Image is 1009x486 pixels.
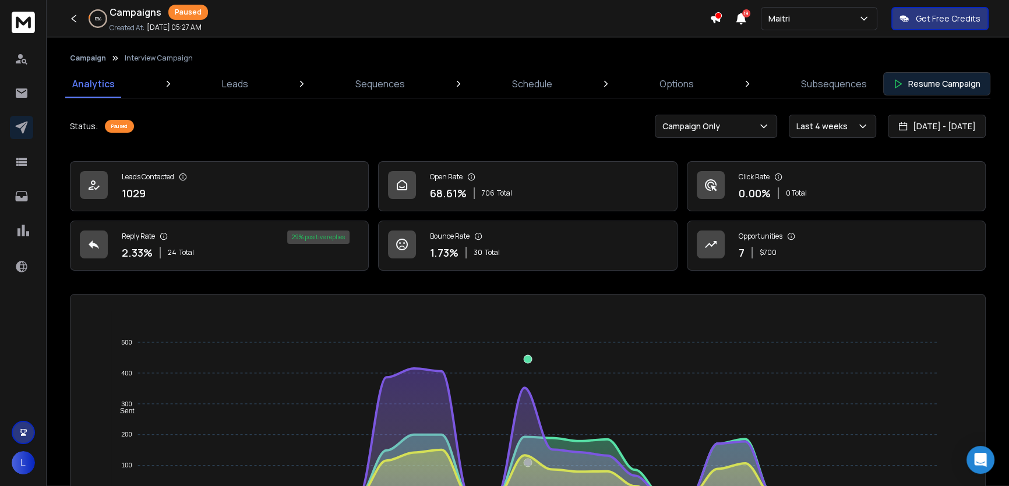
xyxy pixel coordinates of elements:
p: Schedule [512,77,552,91]
div: Open Intercom Messenger [966,446,994,474]
button: Resume Campaign [883,72,990,95]
p: 68.61 % [430,185,467,201]
p: Opportunities [739,232,782,241]
p: Get Free Credits [916,13,980,24]
p: [DATE] 05:27 AM [147,23,202,32]
button: L [12,451,35,474]
button: [DATE] - [DATE] [888,115,986,138]
a: Open Rate68.61%706Total [378,161,677,211]
p: 2.33 % [122,244,153,261]
p: Campaign Only [662,120,725,132]
p: Sequences [355,77,405,91]
a: Analytics [65,70,122,98]
p: Leads [222,77,248,91]
p: Reply Rate [122,232,155,241]
a: Bounce Rate1.73%30Total [378,221,677,271]
a: Options [652,70,701,98]
p: Click Rate [739,172,770,182]
tspan: 200 [121,431,132,438]
span: Sent [111,407,135,415]
p: Created At: [110,23,144,33]
tspan: 300 [121,400,132,407]
p: Last 4 weeks [796,120,852,132]
p: Bounce Rate [430,232,470,241]
span: 706 [482,189,495,198]
p: Status: [70,120,98,132]
tspan: 400 [121,370,132,377]
a: Schedule [505,70,559,98]
tspan: 100 [121,462,132,469]
p: $ 700 [760,248,777,257]
p: Analytics [72,77,115,91]
a: Sequences [348,70,412,98]
div: Paused [105,120,134,133]
p: Options [659,77,694,91]
p: 1029 [122,185,146,201]
button: Campaign [70,54,106,63]
button: Get Free Credits [891,7,989,30]
span: Total [179,248,194,257]
a: Opportunities7$700 [687,221,986,271]
div: Paused [168,5,208,20]
p: Open Rate [430,172,463,182]
p: 7 [739,244,745,261]
a: Leads Contacted1029 [70,161,369,211]
span: Total [497,189,512,198]
a: Leads [215,70,255,98]
p: 1.73 % [430,244,458,261]
a: Click Rate0.00%0 Total [687,161,986,211]
a: Reply Rate2.33%24Total29% positive replies [70,221,369,271]
span: 30 [474,248,482,257]
div: 29 % positive replies [287,230,350,244]
span: Total [485,248,500,257]
h1: Campaigns [110,5,161,19]
p: Subsequences [801,77,867,91]
p: 0.00 % [739,185,771,201]
p: Maitri [768,13,795,24]
span: 19 [742,9,750,17]
p: Leads Contacted [122,172,174,182]
p: 0 Total [786,189,807,198]
p: 6 % [95,15,101,22]
p: Interview Campaign [125,54,193,63]
span: 24 [168,248,177,257]
tspan: 500 [121,339,132,346]
a: Subsequences [794,70,874,98]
